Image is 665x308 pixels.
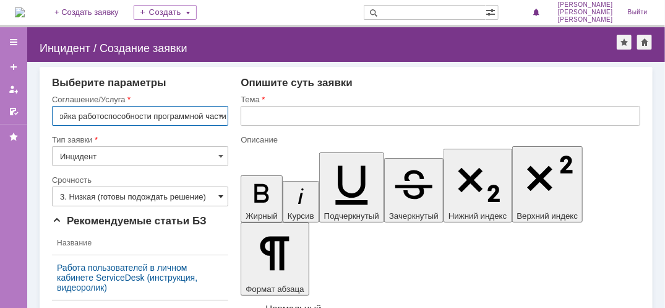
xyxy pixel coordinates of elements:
span: [PERSON_NAME] [558,9,613,16]
button: Формат абзаца [241,222,309,296]
span: Курсив [288,211,314,221]
span: Зачеркнутый [389,211,439,221]
div: Добавить в избранное [617,35,632,50]
span: [PERSON_NAME] [558,16,613,24]
span: Выберите параметры [52,77,166,89]
button: Подчеркнутый [319,152,384,222]
span: Жирный [246,211,278,221]
div: Инцидент / Создание заявки [40,42,617,55]
span: Верхний индекс [517,211,578,221]
a: Мои согласования [4,102,24,121]
div: Сделать домашней страницей [637,35,652,50]
button: Верхний индекс [512,146,583,222]
button: Зачеркнутый [384,158,444,222]
a: Мои заявки [4,79,24,99]
div: Соглашение/Услуга [52,95,226,103]
img: logo [15,7,25,17]
div: Создать [134,5,197,20]
button: Жирный [241,175,283,222]
span: [PERSON_NAME] [558,1,613,9]
div: Срочность [52,176,226,184]
th: Название [52,231,228,255]
div: Тип заявки [52,136,226,144]
span: Рекомендуемые статьи БЗ [52,215,207,227]
a: Создать заявку [4,57,24,77]
span: Нижний индекс [448,211,507,221]
div: Тема [241,95,638,103]
span: Формат абзаца [246,284,304,294]
span: Расширенный поиск [486,6,498,17]
a: Перейти на домашнюю страницу [15,7,25,17]
a: Работа пользователей в личном кабинете ServiceDesk (инструкция, видеоролик) [57,263,223,293]
span: Опишите суть заявки [241,77,353,89]
button: Нижний индекс [444,149,512,222]
span: Подчеркнутый [324,211,379,221]
button: Курсив [283,181,319,222]
div: Описание [241,136,638,144]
